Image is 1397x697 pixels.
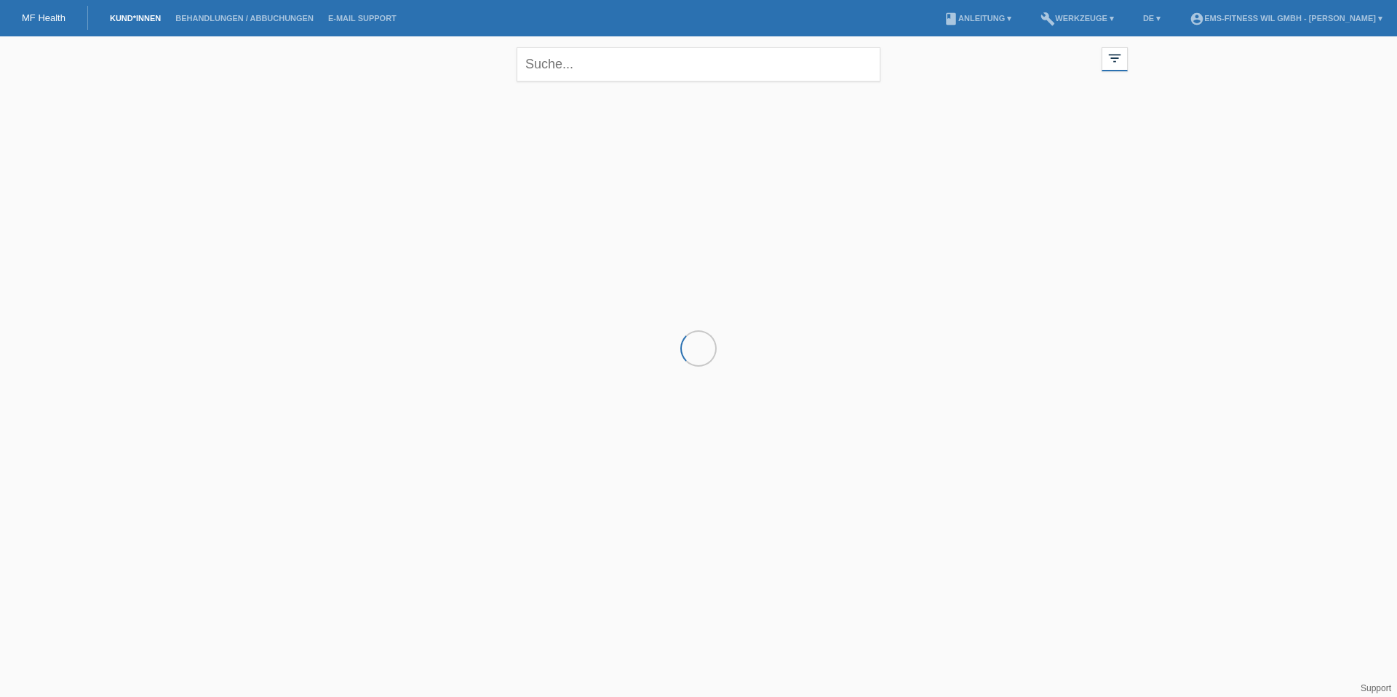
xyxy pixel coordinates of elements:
[1136,14,1168,23] a: DE ▾
[517,47,880,81] input: Suche...
[321,14,404,23] a: E-Mail Support
[1107,50,1123,66] i: filter_list
[168,14,321,23] a: Behandlungen / Abbuchungen
[22,12,65,23] a: MF Health
[1182,14,1390,23] a: account_circleEMS-Fitness Wil GmbH - [PERSON_NAME] ▾
[1361,683,1391,693] a: Support
[1033,14,1121,23] a: buildWerkzeuge ▾
[1190,12,1204,26] i: account_circle
[944,12,958,26] i: book
[103,14,168,23] a: Kund*innen
[936,14,1019,23] a: bookAnleitung ▾
[1040,12,1055,26] i: build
